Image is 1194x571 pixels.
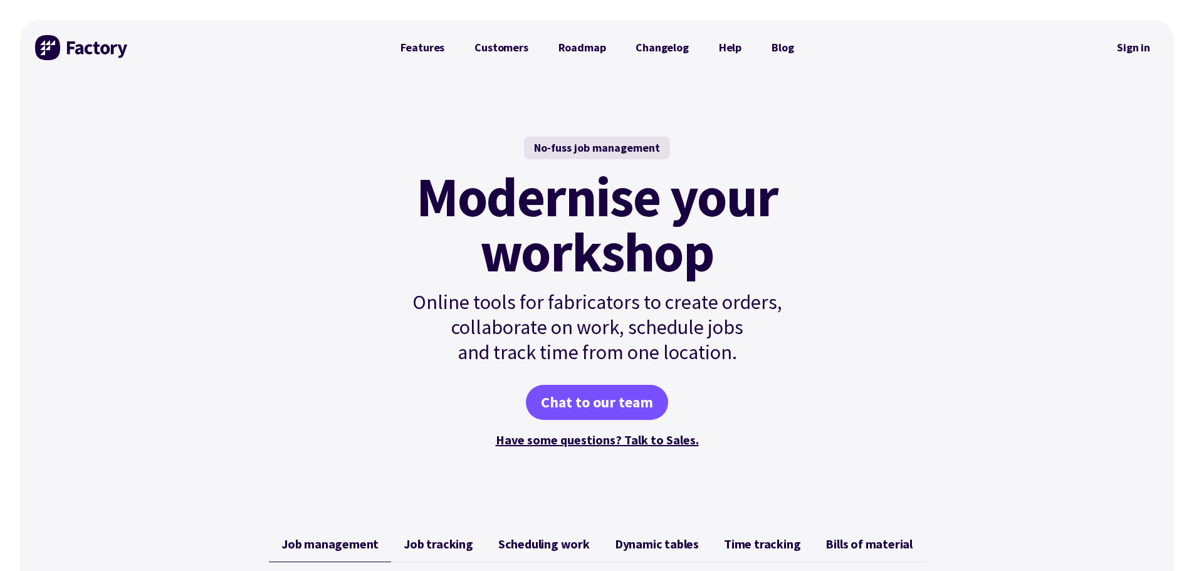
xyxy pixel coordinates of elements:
a: Chat to our team [526,385,668,420]
nav: Primary Navigation [385,35,809,60]
a: Blog [757,35,809,60]
div: No-fuss job management [524,137,670,159]
span: Scheduling work [498,537,590,552]
nav: Secondary Navigation [1108,33,1159,62]
a: Help [704,35,757,60]
a: Features [385,35,460,60]
a: Roadmap [543,35,621,60]
mark: Modernise your workshop [416,169,778,280]
span: Dynamic tables [615,537,699,552]
span: Bills of material [825,537,913,552]
a: Sign in [1108,33,1159,62]
span: Job tracking [404,537,473,552]
a: Have some questions? Talk to Sales. [496,432,699,448]
a: Customers [459,35,543,60]
a: Changelog [621,35,703,60]
img: Factory [35,35,129,60]
p: Online tools for fabricators to create orders, collaborate on work, schedule jobs and track time ... [385,290,809,365]
span: Job management [281,537,379,552]
span: Time tracking [724,537,800,552]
